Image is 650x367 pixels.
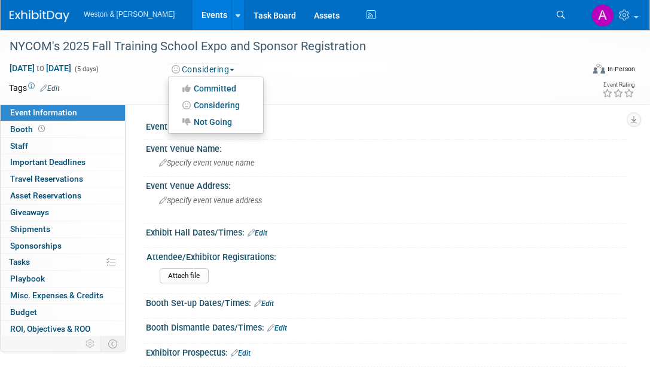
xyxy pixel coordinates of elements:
a: Event Information [1,105,125,121]
a: Shipments [1,221,125,237]
a: Considering [169,97,263,114]
a: Tasks [1,254,125,270]
span: Specify event venue address [159,196,262,205]
a: Important Deadlines [1,154,125,170]
span: Booth not reserved yet [36,124,47,133]
div: Event Venue Address: [146,177,626,192]
a: Edit [231,349,251,357]
span: Sponsorships [10,241,62,250]
span: Misc. Expenses & Credits [10,290,103,300]
a: Not Going [169,114,263,130]
a: Travel Reservations [1,171,125,187]
div: NYCOM's 2025 Fall Training School Expo and Sponsor Registration [5,36,573,57]
div: Exhibitor Prospectus: [146,344,626,359]
a: Edit [40,84,60,93]
span: Budget [10,307,37,317]
span: Staff [10,141,28,151]
a: Playbook [1,271,125,287]
span: Specify event venue name [159,158,255,167]
span: Giveaways [10,207,49,217]
div: Attendee/Exhibitor Registrations: [147,248,621,263]
td: Tags [9,82,60,94]
div: Booth Dismantle Dates/Times: [146,319,626,334]
a: ROI, Objectives & ROO [1,321,125,337]
span: Travel Reservations [10,174,83,183]
span: Tasks [9,257,30,267]
div: Event Website: [146,118,626,133]
div: Event Format [538,62,635,80]
a: Misc. Expenses & Credits [1,288,125,304]
a: Budget [1,304,125,320]
div: Booth Set-up Dates/Times: [146,294,626,310]
a: Sponsorships [1,238,125,254]
a: Edit [248,229,267,237]
span: Shipments [10,224,50,234]
img: ExhibitDay [10,10,69,22]
span: Weston & [PERSON_NAME] [84,10,175,19]
img: Amy Patton [591,4,614,27]
span: [DATE] [DATE] [9,63,72,74]
a: Committed [169,80,263,97]
button: Considering [168,63,239,75]
a: Edit [254,299,274,308]
span: Event Information [10,108,77,117]
a: Booth [1,121,125,137]
div: Event Rating [602,82,634,88]
a: Asset Reservations [1,188,125,204]
img: Format-Inperson.png [593,64,605,74]
span: to [35,63,46,73]
div: Exhibit Hall Dates/Times: [146,224,626,239]
span: Important Deadlines [10,157,86,167]
a: Giveaways [1,204,125,221]
span: Booth [10,124,47,134]
td: Toggle Event Tabs [101,336,126,351]
span: Asset Reservations [10,191,81,200]
a: Edit [267,324,287,332]
a: Staff [1,138,125,154]
td: Personalize Event Tab Strip [80,336,101,351]
span: (5 days) [74,65,99,73]
div: In-Person [607,65,635,74]
span: ROI, Objectives & ROO [10,324,90,334]
span: Playbook [10,274,45,283]
div: Event Venue Name: [146,140,626,155]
